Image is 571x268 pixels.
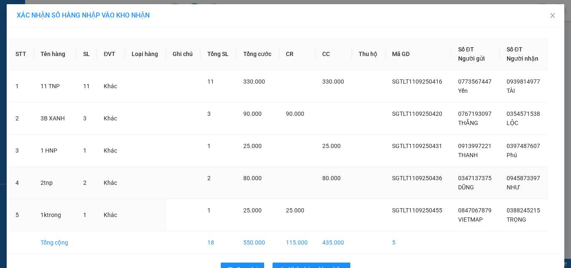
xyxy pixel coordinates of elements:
span: 0945873397 [507,175,540,181]
span: 25.000 [322,143,341,149]
span: TRỌNG [507,216,526,223]
td: 2 [9,102,34,135]
th: Tổng SL [201,38,237,70]
span: 0773567447 [458,78,492,85]
span: SGTLT1109250436 [392,175,442,181]
span: 2 [83,179,87,186]
td: 5 [385,231,451,254]
span: 3 [83,115,87,122]
th: Mã GD [385,38,451,70]
span: 0354571538 [507,110,540,117]
span: 0388245215 [507,207,540,214]
span: close [549,12,556,19]
span: 330.000 [243,78,265,85]
span: LỘC [507,120,518,126]
span: 11 [207,78,214,85]
span: TÀI [507,87,515,94]
span: SGTLT1109250431 [392,143,442,149]
td: 115.000 [279,231,316,254]
th: Thu hộ [352,38,385,70]
span: Người nhận [507,55,538,62]
td: Khác [97,167,125,199]
span: 0913997221 [458,143,492,149]
span: 3 [207,110,211,117]
th: Ghi chú [166,38,201,70]
span: VIETMAP [458,216,483,223]
td: 11 TNP [34,70,76,102]
span: SGTLT1109250420 [392,110,442,117]
span: 25.000 [243,143,262,149]
span: 1 [207,143,211,149]
span: NHƯ [507,184,520,191]
th: STT [9,38,34,70]
span: THẮNG [458,120,478,126]
span: 330.000 [322,78,344,85]
td: Khác [97,102,125,135]
span: 0397487607 [507,143,540,149]
span: Phú [507,152,517,158]
span: Yến [458,87,468,94]
th: ĐVT [97,38,125,70]
span: 25.000 [243,207,262,214]
td: 18 [201,231,237,254]
span: DŨNG [458,184,474,191]
span: XÁC NHẬN SỐ HÀNG NHẬP VÀO KHO NHẬN [17,11,150,19]
span: 80.000 [322,175,341,181]
td: 1ktrong [34,199,76,231]
button: Close [541,4,564,28]
span: Số ĐT [458,46,474,53]
span: 0347137375 [458,175,492,181]
span: SGTLT1109250455 [392,207,442,214]
td: 3 [9,135,34,167]
td: Khác [97,199,125,231]
span: Người gửi [458,55,485,62]
th: CC [316,38,352,70]
span: 25.000 [286,207,304,214]
span: Số ĐT [507,46,523,53]
td: 2tnp [34,167,76,199]
th: Tổng cước [237,38,280,70]
td: 5 [9,199,34,231]
td: 435.000 [316,231,352,254]
span: THANH [458,152,478,158]
span: 0767193097 [458,110,492,117]
th: SL [76,38,97,70]
td: Khác [97,70,125,102]
td: 3B XANH [34,102,76,135]
td: Khác [97,135,125,167]
td: 1 HNP [34,135,76,167]
td: 4 [9,167,34,199]
th: CR [279,38,316,70]
span: SGTLT1109250416 [392,78,442,85]
span: 0847067879 [458,207,492,214]
td: 550.000 [237,231,280,254]
th: Tên hàng [34,38,76,70]
span: 1 [83,212,87,218]
td: Tổng cộng [34,231,76,254]
span: 0939814977 [507,78,540,85]
span: 90.000 [243,110,262,117]
span: 90.000 [286,110,304,117]
span: 1 [207,207,211,214]
td: 1 [9,70,34,102]
span: 11 [83,83,90,89]
span: 1 [83,147,87,154]
th: Loại hàng [125,38,166,70]
span: 2 [207,175,211,181]
span: 80.000 [243,175,262,181]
